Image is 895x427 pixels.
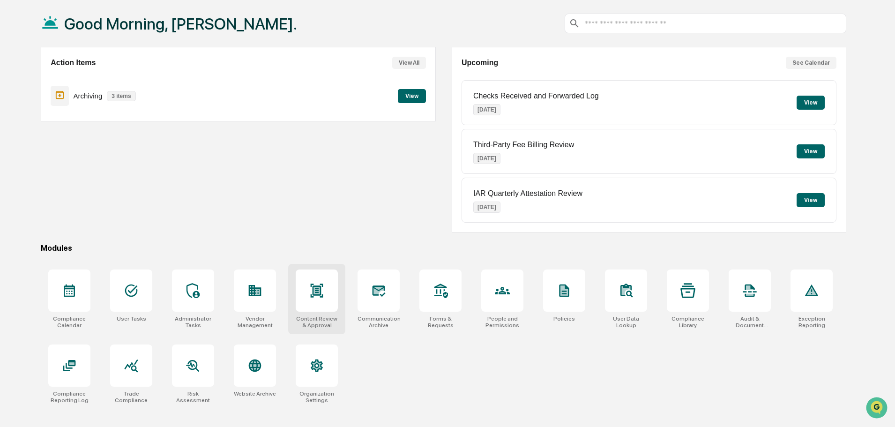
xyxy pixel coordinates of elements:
div: Website Archive [234,390,276,397]
div: Audit & Document Logs [729,315,771,329]
span: Attestations [77,118,116,127]
div: Organization Settings [296,390,338,404]
button: Start new chat [159,75,171,86]
div: Policies [553,315,575,322]
div: Modules [41,244,846,253]
div: Trade Compliance [110,390,152,404]
div: Risk Assessment [172,390,214,404]
div: Content Review & Approval [296,315,338,329]
div: User Tasks [117,315,146,322]
p: IAR Quarterly Attestation Review [473,189,582,198]
div: 🗄️ [68,119,75,127]
div: Compliance Library [667,315,709,329]
button: View All [392,57,426,69]
a: Powered byPylon [66,158,113,166]
div: Administrator Tasks [172,315,214,329]
p: Checks Received and Forwarded Log [473,92,599,100]
div: Vendor Management [234,315,276,329]
p: Archiving [74,92,103,100]
div: We're available if you need us! [32,81,119,89]
div: 🔎 [9,137,17,144]
p: 3 items [107,91,135,101]
div: Communications Archive [358,315,400,329]
p: [DATE] [473,153,500,164]
div: Exception Reporting [791,315,833,329]
h2: Action Items [51,59,96,67]
div: User Data Lookup [605,315,647,329]
div: Compliance Calendar [48,315,90,329]
div: Forms & Requests [419,315,462,329]
a: 🖐️Preclearance [6,114,64,131]
iframe: Open customer support [865,396,890,421]
img: 1746055101610-c473b297-6a78-478c-a979-82029cc54cd1 [9,72,26,89]
div: Start new chat [32,72,154,81]
p: [DATE] [473,202,500,213]
button: View [398,89,426,103]
a: 🗄️Attestations [64,114,120,131]
span: Data Lookup [19,136,59,145]
div: People and Permissions [481,315,523,329]
button: View [797,96,825,110]
button: See Calendar [786,57,836,69]
h2: Upcoming [462,59,498,67]
p: How can we help? [9,20,171,35]
div: Compliance Reporting Log [48,390,90,404]
button: View [797,193,825,207]
span: Preclearance [19,118,60,127]
button: View [797,144,825,158]
p: Third-Party Fee Billing Review [473,141,574,149]
span: Pylon [93,159,113,166]
h1: Good Morning, [PERSON_NAME]. [64,15,297,33]
div: 🖐️ [9,119,17,127]
a: 🔎Data Lookup [6,132,63,149]
p: [DATE] [473,104,500,115]
a: View [398,91,426,100]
